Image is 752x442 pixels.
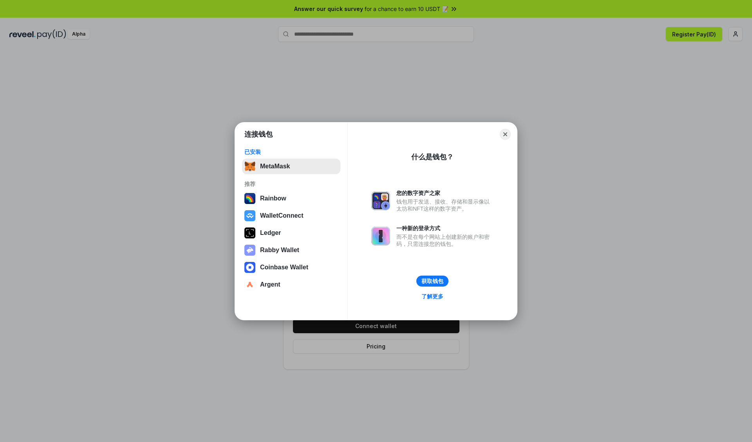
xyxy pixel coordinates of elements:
[242,260,340,275] button: Coinbase Wallet
[260,163,290,170] div: MetaMask
[371,227,390,245] img: svg+xml,%3Csvg%20xmlns%3D%22http%3A%2F%2Fwww.w3.org%2F2000%2Fsvg%22%20fill%3D%22none%22%20viewBox...
[244,193,255,204] img: svg+xml,%3Csvg%20width%3D%22120%22%20height%3D%22120%22%20viewBox%3D%220%200%20120%20120%22%20fil...
[260,264,308,271] div: Coinbase Wallet
[244,210,255,221] img: svg+xml,%3Csvg%20width%3D%2228%22%20height%3D%2228%22%20viewBox%3D%220%200%2028%2028%22%20fill%3D...
[500,129,511,140] button: Close
[242,242,340,258] button: Rabby Wallet
[244,161,255,172] img: svg+xml,%3Csvg%20fill%3D%22none%22%20height%3D%2233%22%20viewBox%3D%220%200%2035%2033%22%20width%...
[244,262,255,273] img: svg+xml,%3Csvg%20width%3D%2228%22%20height%3D%2228%22%20viewBox%3D%220%200%2028%2028%22%20fill%3D...
[260,212,304,219] div: WalletConnect
[242,191,340,206] button: Rainbow
[244,245,255,256] img: svg+xml,%3Csvg%20xmlns%3D%22http%3A%2F%2Fwww.w3.org%2F2000%2Fsvg%22%20fill%3D%22none%22%20viewBox...
[396,198,493,212] div: 钱包用于发送、接收、存储和显示像以太坊和NFT这样的数字资产。
[421,278,443,285] div: 获取钱包
[242,159,340,174] button: MetaMask
[244,279,255,290] img: svg+xml,%3Csvg%20width%3D%2228%22%20height%3D%2228%22%20viewBox%3D%220%200%2028%2028%22%20fill%3D...
[396,233,493,247] div: 而不是在每个网站上创建新的账户和密码，只需连接您的钱包。
[260,195,286,202] div: Rainbow
[260,281,280,288] div: Argent
[421,293,443,300] div: 了解更多
[396,225,493,232] div: 一种新的登录方式
[411,152,454,162] div: 什么是钱包？
[396,189,493,197] div: 您的数字资产之家
[260,229,281,236] div: Ledger
[244,227,255,238] img: svg+xml,%3Csvg%20xmlns%3D%22http%3A%2F%2Fwww.w3.org%2F2000%2Fsvg%22%20width%3D%2228%22%20height%3...
[242,277,340,292] button: Argent
[416,276,448,287] button: 获取钱包
[242,208,340,224] button: WalletConnect
[244,148,338,155] div: 已安装
[244,130,273,139] h1: 连接钱包
[244,180,338,188] div: 推荐
[371,191,390,210] img: svg+xml,%3Csvg%20xmlns%3D%22http%3A%2F%2Fwww.w3.org%2F2000%2Fsvg%22%20fill%3D%22none%22%20viewBox...
[242,225,340,241] button: Ledger
[417,291,448,301] a: 了解更多
[260,247,299,254] div: Rabby Wallet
